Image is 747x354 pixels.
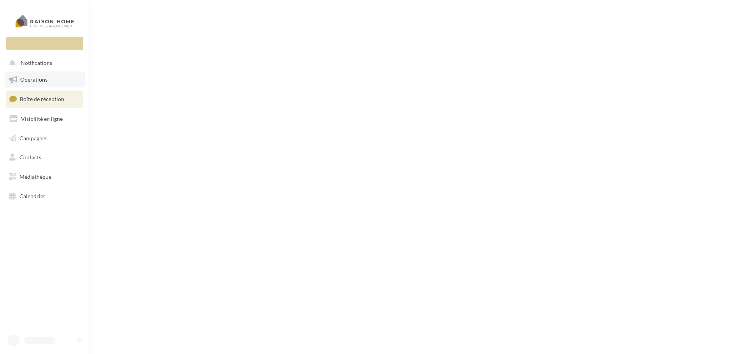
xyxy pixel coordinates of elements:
[20,96,64,102] span: Boîte de réception
[19,193,46,199] span: Calendrier
[19,134,47,141] span: Campagnes
[6,37,83,50] div: Nouvelle campagne
[5,111,85,127] a: Visibilité en ligne
[5,91,85,107] a: Boîte de réception
[21,60,52,66] span: Notifications
[21,115,63,122] span: Visibilité en ligne
[19,154,41,160] span: Contacts
[5,130,85,146] a: Campagnes
[5,71,85,88] a: Opérations
[5,188,85,204] a: Calendrier
[19,173,51,180] span: Médiathèque
[5,149,85,166] a: Contacts
[20,76,47,83] span: Opérations
[5,169,85,185] a: Médiathèque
